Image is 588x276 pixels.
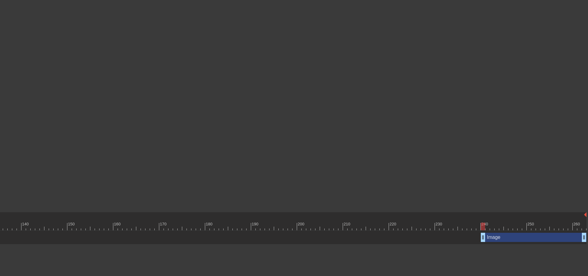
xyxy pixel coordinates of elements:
[435,221,443,227] div: 230
[160,221,168,227] div: 170
[527,221,535,227] div: 250
[481,221,489,227] div: 240
[22,221,30,227] div: 140
[68,221,76,227] div: 150
[252,221,259,227] div: 190
[584,212,586,217] img: bound-end.png
[390,221,397,227] div: 220
[206,221,213,227] div: 180
[298,221,305,227] div: 200
[344,221,351,227] div: 210
[573,221,581,227] div: 260
[114,221,122,227] div: 160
